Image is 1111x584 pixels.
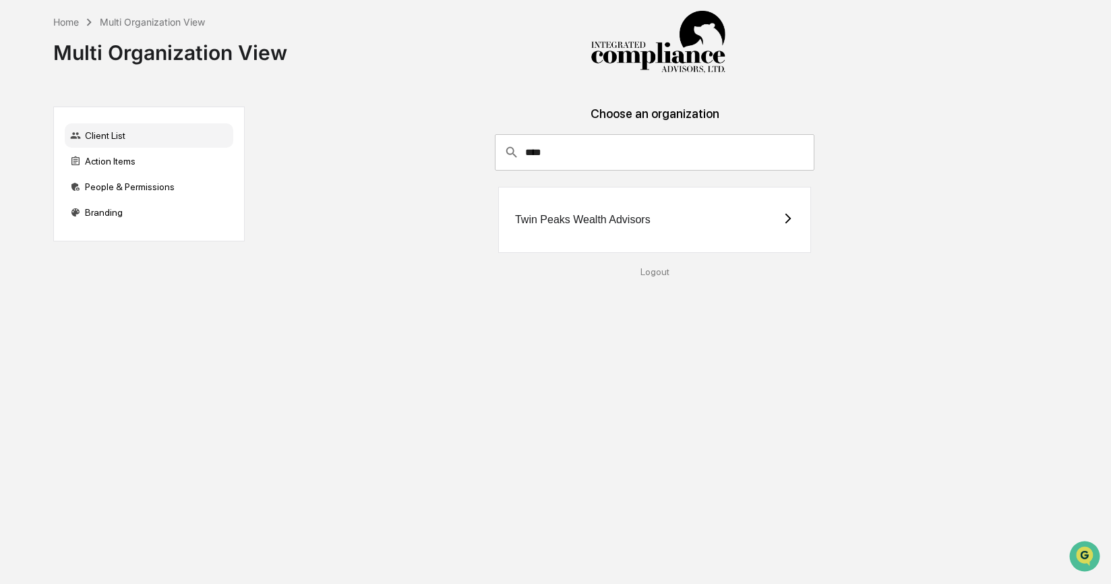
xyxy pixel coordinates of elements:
[92,165,173,189] a: 🗄️Attestations
[46,103,221,117] div: Start new chat
[591,11,725,74] img: Integrated Compliance Advisors
[53,30,287,65] div: Multi Organization View
[65,175,233,199] div: People & Permissions
[65,200,233,225] div: Branding
[13,197,24,208] div: 🔎
[495,134,814,171] div: consultant-dashboard__filter-organizations-search-bar
[100,16,205,28] div: Multi Organization View
[1068,539,1104,576] iframe: Open customer support
[53,16,79,28] div: Home
[515,214,651,226] div: Twin Peaks Wealth Advisors
[13,103,38,127] img: 1746055101610-c473b297-6a78-478c-a979-82029cc54cd1
[95,228,163,239] a: Powered byPylon
[27,196,85,209] span: Data Lookup
[134,229,163,239] span: Pylon
[98,171,109,182] div: 🗄️
[13,171,24,182] div: 🖐️
[8,190,90,214] a: 🔎Data Lookup
[256,266,1053,277] div: Logout
[13,28,245,50] p: How can we help?
[65,149,233,173] div: Action Items
[27,170,87,183] span: Preclearance
[8,165,92,189] a: 🖐️Preclearance
[229,107,245,123] button: Start new chat
[111,170,167,183] span: Attestations
[65,123,233,148] div: Client List
[46,117,171,127] div: We're available if you need us!
[256,107,1053,134] div: Choose an organization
